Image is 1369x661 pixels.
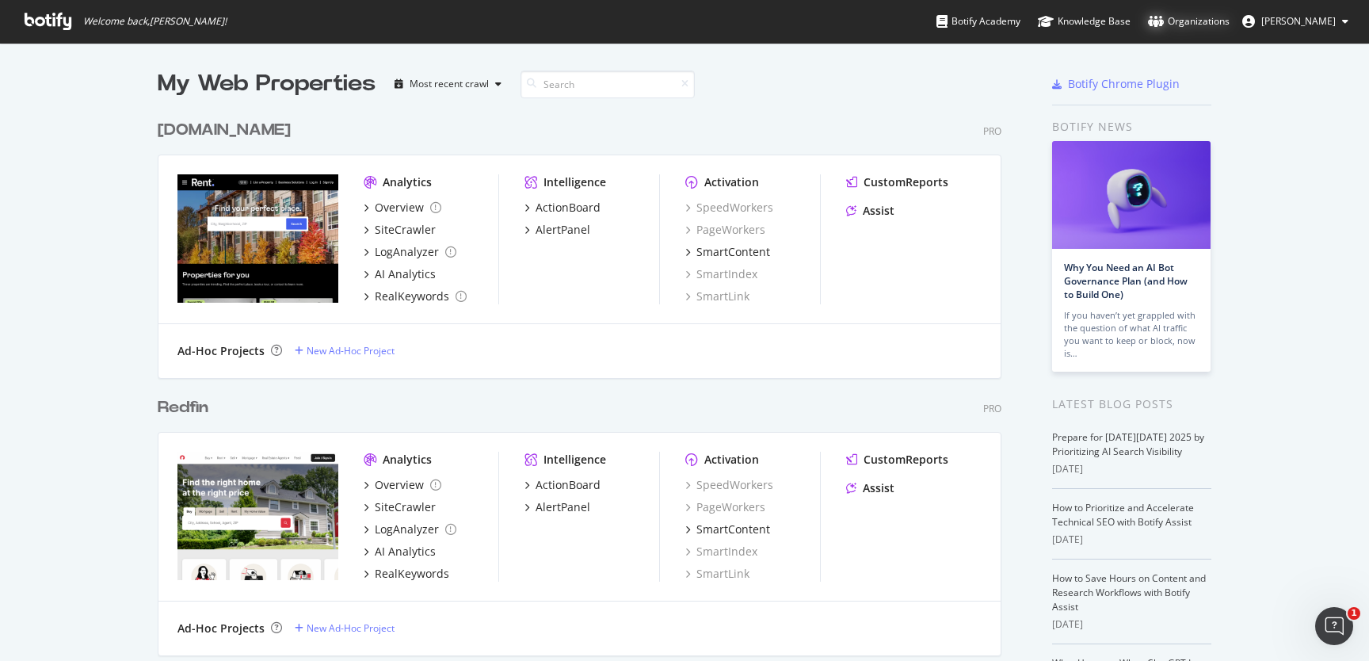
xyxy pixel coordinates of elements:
[158,396,208,419] div: Redfin
[864,452,948,468] div: CustomReports
[364,522,456,537] a: LogAnalyzer
[375,566,449,582] div: RealKeywords
[1052,118,1211,136] div: Botify news
[295,621,395,635] a: New Ad-Hoc Project
[1052,141,1211,249] img: Why You Need an AI Bot Governance Plan (and How to Build One)
[307,621,395,635] div: New Ad-Hoc Project
[1148,13,1230,29] div: Organizations
[177,621,265,636] div: Ad-Hoc Projects
[685,477,773,493] a: SpeedWorkers
[383,452,432,468] div: Analytics
[983,402,1001,415] div: Pro
[1052,501,1194,529] a: How to Prioritize and Accelerate Technical SEO with Botify Assist
[375,477,424,493] div: Overview
[536,499,590,515] div: AlertPanel
[375,266,436,282] div: AI Analytics
[364,499,436,515] a: SiteCrawler
[158,396,215,419] a: Redfin
[685,522,770,537] a: SmartContent
[1068,76,1180,92] div: Botify Chrome Plugin
[685,200,773,216] a: SpeedWorkers
[983,124,1001,138] div: Pro
[1348,607,1360,620] span: 1
[696,244,770,260] div: SmartContent
[685,499,765,515] a: PageWorkers
[177,452,338,580] img: redfin.com
[158,119,291,142] div: [DOMAIN_NAME]
[521,71,695,98] input: Search
[375,244,439,260] div: LogAnalyzer
[1052,462,1211,476] div: [DATE]
[375,222,436,238] div: SiteCrawler
[158,68,376,100] div: My Web Properties
[1230,9,1361,34] button: [PERSON_NAME]
[696,522,770,537] div: SmartContent
[1315,607,1353,645] iframe: Intercom live chat
[295,344,395,357] a: New Ad-Hoc Project
[1038,13,1131,29] div: Knowledge Base
[375,499,436,515] div: SiteCrawler
[1064,309,1199,360] div: If you haven’t yet grappled with the question of what AI traffic you want to keep or block, now is…
[1052,395,1211,413] div: Latest Blog Posts
[364,288,467,304] a: RealKeywords
[177,343,265,359] div: Ad-Hoc Projects
[863,203,894,219] div: Assist
[1052,571,1206,613] a: How to Save Hours on Content and Research Workflows with Botify Assist
[524,499,590,515] a: AlertPanel
[536,200,601,216] div: ActionBoard
[388,71,508,97] button: Most recent crawl
[846,174,948,190] a: CustomReports
[364,222,436,238] a: SiteCrawler
[863,480,894,496] div: Assist
[543,452,606,468] div: Intelligence
[685,222,765,238] a: PageWorkers
[685,566,749,582] a: SmartLink
[846,480,894,496] a: Assist
[704,452,759,468] div: Activation
[375,200,424,216] div: Overview
[536,477,601,493] div: ActionBoard
[83,15,227,28] span: Welcome back, [PERSON_NAME] !
[685,244,770,260] a: SmartContent
[1052,430,1204,458] a: Prepare for [DATE][DATE] 2025 by Prioritizing AI Search Visibility
[685,544,757,560] a: SmartIndex
[936,13,1020,29] div: Botify Academy
[524,477,601,493] a: ActionBoard
[864,174,948,190] div: CustomReports
[364,544,436,560] a: AI Analytics
[846,452,948,468] a: CustomReports
[846,203,894,219] a: Assist
[704,174,759,190] div: Activation
[1052,617,1211,632] div: [DATE]
[685,266,757,282] a: SmartIndex
[158,119,297,142] a: [DOMAIN_NAME]
[685,288,749,304] a: SmartLink
[1052,76,1180,92] a: Botify Chrome Plugin
[410,79,489,89] div: Most recent crawl
[364,266,436,282] a: AI Analytics
[307,344,395,357] div: New Ad-Hoc Project
[364,566,449,582] a: RealKeywords
[375,522,439,537] div: LogAnalyzer
[1261,14,1336,28] span: David Minchala
[364,244,456,260] a: LogAnalyzer
[1052,533,1211,547] div: [DATE]
[177,174,338,303] img: rent.com
[524,200,601,216] a: ActionBoard
[383,174,432,190] div: Analytics
[364,477,441,493] a: Overview
[375,544,436,560] div: AI Analytics
[543,174,606,190] div: Intelligence
[524,222,590,238] a: AlertPanel
[364,200,441,216] a: Overview
[536,222,590,238] div: AlertPanel
[1064,261,1188,301] a: Why You Need an AI Bot Governance Plan (and How to Build One)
